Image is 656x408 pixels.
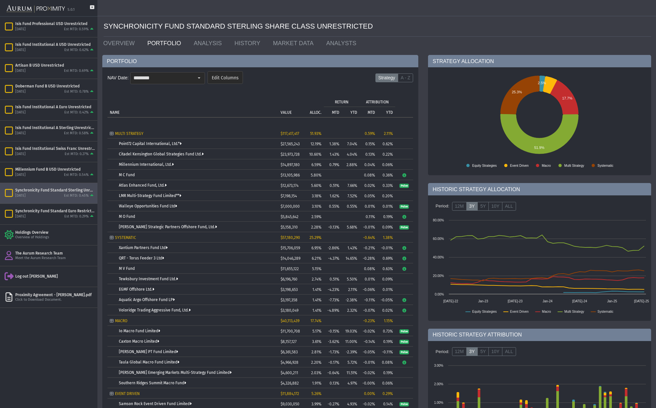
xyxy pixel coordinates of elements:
[428,55,651,67] div: STRATEGY ALLOCATION
[311,360,322,365] span: 2.20%
[312,308,322,313] span: 1.41%
[194,72,205,84] div: Select
[335,100,348,104] p: RETURN
[311,225,322,230] span: 2.28%
[119,183,167,188] a: Atlas Enhanced Fund, Ltd.
[68,7,75,12] div: 5.0.1
[310,319,322,323] span: 17.74%
[360,367,377,378] td: -0.02%
[119,360,179,364] a: Taula Global Macro Fund Limited
[399,340,409,344] span: Pulse
[380,319,393,323] div: 1.15%
[488,202,502,211] label: 10Y
[452,202,467,211] label: 12M
[377,263,395,274] td: 0.63%
[281,215,298,219] span: $5,845,642
[332,110,339,115] p: MTD
[380,235,393,240] div: 1.38%
[281,152,300,157] span: $23,973,728
[399,339,409,344] a: Pulse
[15,27,26,32] div: [DATE]
[119,329,160,333] a: Io Macro Fund Limited
[119,349,178,354] a: [PERSON_NAME] PT Fund Limited
[377,326,395,336] td: 0.73%
[342,367,360,378] td: 11.51%
[15,256,95,261] div: Meet the Aurum Research Team
[119,193,181,198] a: LMR Multi-Strategy Fund Limited**
[15,297,95,302] div: Click to Download Document.
[15,84,95,89] div: Doberman Fund B USD Unrestricted
[377,347,395,357] td: -0.11%
[324,191,342,201] td: 1.62%
[477,202,489,211] label: 5Y
[472,164,497,167] text: Equity Strategies
[360,284,377,295] td: -0.06%
[360,295,377,305] td: -0.11%
[281,339,296,344] span: $8,157,127
[324,378,342,388] td: 0.13%
[321,37,364,50] a: ANALYSTS
[342,159,360,170] td: 2.88%
[466,202,478,211] label: 3Y
[65,152,89,157] div: Est MTD: 0.27%
[380,131,393,136] div: 2.11%
[342,357,360,367] td: 5.72%
[281,183,298,188] span: $12,673,174
[310,131,322,136] span: 51.93%
[64,173,89,178] div: Est MTD: 0.54%
[15,292,95,297] div: Proximity Agreement - [PERSON_NAME].pdf
[542,164,551,167] text: Macro
[634,299,649,303] text: [DATE]-25
[324,367,342,378] td: -0.64%
[542,310,551,313] text: Macro
[311,215,322,219] span: 2.59%
[281,277,297,282] span: $6,196,760
[342,295,360,305] td: -2.38%
[399,225,409,229] a: Pulse
[324,274,342,284] td: 0.51%
[119,266,135,271] a: M V Fund
[399,204,409,209] span: Pulse
[281,235,300,240] span: $57,180,290
[312,339,322,344] span: 3.61%
[428,183,651,195] div: HISTORIC STRATEGY ALLOCATION
[377,367,395,378] td: 0.19%
[360,201,377,211] td: 0.01%
[324,284,342,295] td: -4.23%
[15,208,95,214] div: Synchronicity Fund Standard Euro Restricted
[119,401,192,406] a: Samson Rock Event Driven Fund Limited
[119,162,174,167] a: Millennium International, Ltd.
[311,246,322,250] span: 6.95%
[119,141,182,146] a: Point72 Capital International, Ltd.*
[360,180,377,191] td: 0.02%
[15,167,95,172] div: Millennium Fund B USD Unrestricted
[324,336,342,347] td: -3.62%
[312,267,322,271] span: 5.15%
[324,347,342,357] td: -1.73%
[564,310,584,313] text: Multi Strategy
[119,204,177,208] a: Walleye Opportunities Fund Ltd
[534,146,544,150] text: 51.9%
[377,211,395,222] td: 0.19%
[434,382,443,386] text: 2.00%
[324,295,342,305] td: -7.73%
[15,131,26,136] div: [DATE]
[281,204,300,209] span: $7,000,000
[309,235,322,240] span: 25.29%
[15,104,95,110] div: Isis Fund Institutional A Euro Unrestricted
[15,152,26,157] div: [DATE]
[311,183,322,188] span: 5.60%
[64,131,89,136] div: Est MTD: 0.58%
[324,253,342,263] td: -4.37%
[281,246,300,250] span: $15,706,059
[377,107,395,117] td: Column YTD
[398,73,413,83] label: A - Z
[342,191,360,201] td: 7.52%
[281,298,297,302] span: $3,197,358
[399,225,409,230] span: Pulse
[342,107,360,117] td: Column YTD
[281,371,298,375] span: $4,600,211
[102,55,418,67] div: PORTFOLIO
[377,159,395,170] td: 0.06%
[119,173,135,177] a: M C Fund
